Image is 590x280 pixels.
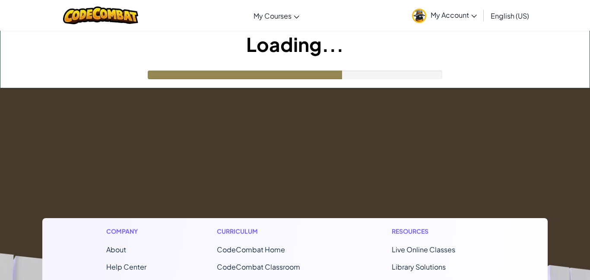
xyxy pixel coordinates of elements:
h1: Loading... [0,31,590,58]
a: Help Center [106,262,146,271]
a: My Account [408,2,481,29]
span: CodeCombat Home [217,245,285,254]
span: English (US) [491,11,529,20]
a: Library Solutions [392,262,446,271]
a: Live Online Classes [392,245,455,254]
a: CodeCombat Classroom [217,262,300,271]
img: CodeCombat logo [63,6,139,24]
span: My Courses [254,11,292,20]
h1: Resources [392,227,484,236]
span: My Account [431,10,477,19]
h1: Curriculum [217,227,321,236]
a: About [106,245,126,254]
a: My Courses [249,4,304,27]
h1: Company [106,227,146,236]
a: English (US) [486,4,533,27]
img: avatar [412,9,426,23]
